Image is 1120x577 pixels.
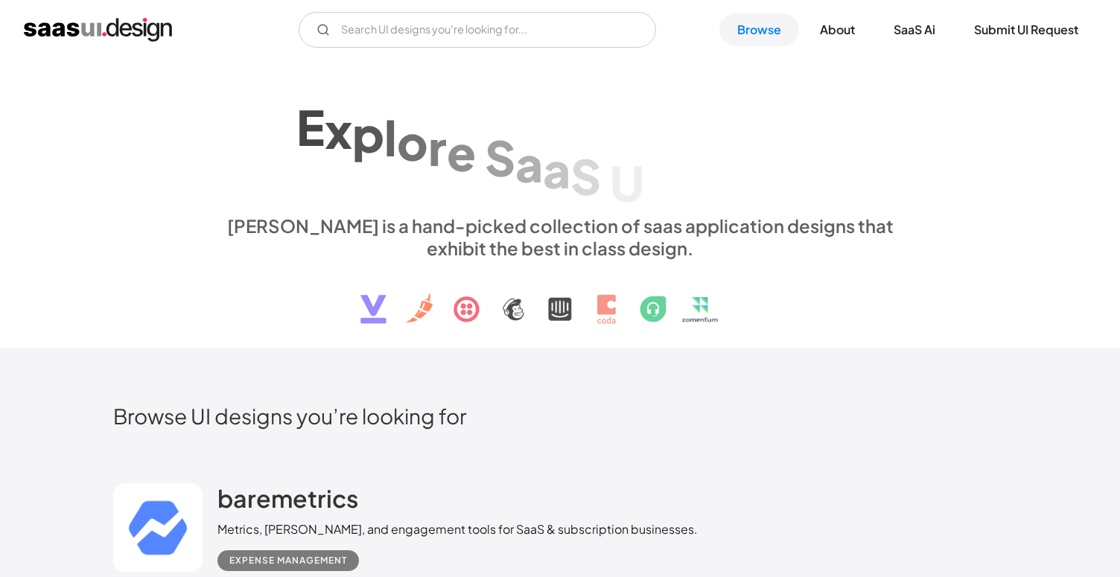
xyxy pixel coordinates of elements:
div: e [447,123,476,180]
div: a [543,141,570,198]
div: S [485,128,515,185]
form: Email Form [299,12,656,48]
a: Submit UI Request [956,13,1096,46]
div: U [610,154,644,211]
div: S [570,147,601,204]
div: p [352,105,384,162]
a: home [24,18,172,42]
div: l [384,109,397,166]
div: Expense Management [229,552,347,570]
div: o [397,113,428,170]
div: x [325,101,352,159]
div: a [515,134,543,191]
div: E [296,98,325,155]
div: r [428,118,447,175]
img: text, icon, saas logo [334,259,786,337]
div: [PERSON_NAME] is a hand-picked collection of saas application designs that exhibit the best in cl... [217,214,903,259]
a: baremetrics [217,483,358,520]
h1: Explore SaaS UI design patterns & interactions. [217,86,903,200]
a: Browse [719,13,799,46]
a: SaaS Ai [876,13,953,46]
h2: baremetrics [217,483,358,513]
input: Search UI designs you're looking for... [299,12,656,48]
h2: Browse UI designs you’re looking for [113,403,1007,429]
div: Metrics, [PERSON_NAME], and engagement tools for SaaS & subscription businesses. [217,520,698,538]
a: About [802,13,873,46]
